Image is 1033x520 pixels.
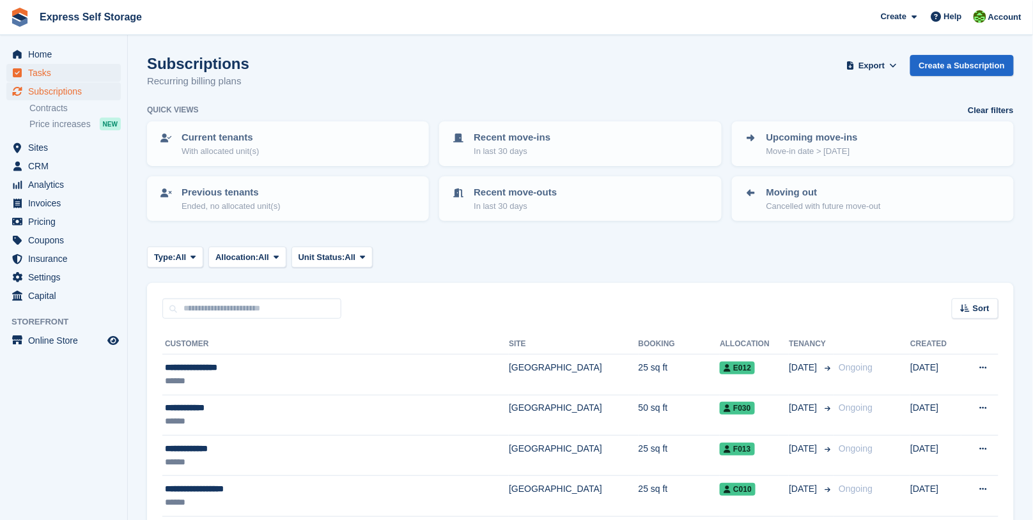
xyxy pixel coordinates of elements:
[6,332,121,349] a: menu
[28,332,105,349] span: Online Store
[208,247,286,268] button: Allocation: All
[147,74,249,89] p: Recurring billing plans
[28,231,105,249] span: Coupons
[509,355,638,395] td: [GEOGRAPHIC_DATA]
[766,200,881,213] p: Cancelled with future move-out
[910,395,961,435] td: [DATE]
[6,82,121,100] a: menu
[789,442,819,455] span: [DATE]
[766,185,881,200] p: Moving out
[345,251,356,264] span: All
[28,250,105,268] span: Insurance
[910,334,961,355] th: Created
[6,157,121,175] a: menu
[6,64,121,82] a: menu
[105,333,121,348] a: Preview store
[35,6,147,27] a: Express Self Storage
[28,268,105,286] span: Settings
[844,55,900,76] button: Export
[639,476,720,516] td: 25 sq ft
[6,194,121,212] a: menu
[29,118,91,130] span: Price increases
[974,10,986,23] img: Sonia Shah
[509,476,638,516] td: [GEOGRAPHIC_DATA]
[28,139,105,157] span: Sites
[182,145,259,158] p: With allocated unit(s)
[988,11,1021,24] span: Account
[720,334,789,355] th: Allocation
[28,64,105,82] span: Tasks
[944,10,962,23] span: Help
[639,334,720,355] th: Booking
[182,185,281,200] p: Previous tenants
[176,251,187,264] span: All
[474,130,550,145] p: Recent move-ins
[910,435,961,475] td: [DATE]
[858,59,885,72] span: Export
[910,355,961,395] td: [DATE]
[100,118,121,130] div: NEW
[147,247,203,268] button: Type: All
[29,117,121,131] a: Price increases NEW
[766,130,858,145] p: Upcoming move-ins
[6,250,121,268] a: menu
[720,483,756,496] span: C010
[509,334,638,355] th: Site
[509,435,638,475] td: [GEOGRAPHIC_DATA]
[28,194,105,212] span: Invoices
[154,251,176,264] span: Type:
[6,268,121,286] a: menu
[28,45,105,63] span: Home
[720,402,754,415] span: F030
[6,231,121,249] a: menu
[474,185,557,200] p: Recent move-outs
[639,395,720,435] td: 50 sq ft
[881,10,906,23] span: Create
[12,316,127,328] span: Storefront
[839,362,873,372] span: Ongoing
[28,213,105,231] span: Pricing
[839,402,873,413] span: Ongoing
[789,482,819,496] span: [DATE]
[910,476,961,516] td: [DATE]
[6,139,121,157] a: menu
[509,395,638,435] td: [GEOGRAPHIC_DATA]
[733,178,1013,220] a: Moving out Cancelled with future move-out
[720,362,755,374] span: E012
[766,145,858,158] p: Move-in date > [DATE]
[10,8,29,27] img: stora-icon-8386f47178a22dfd0bd8f6a31ec36ba5ce8667c1dd55bd0f319d3a0aa187defe.svg
[733,123,1013,165] a: Upcoming move-ins Move-in date > [DATE]
[147,55,249,72] h1: Subscriptions
[28,287,105,305] span: Capital
[789,361,819,374] span: [DATE]
[6,213,121,231] a: menu
[6,45,121,63] a: menu
[162,334,509,355] th: Customer
[839,443,873,454] span: Ongoing
[6,287,121,305] a: menu
[910,55,1014,76] a: Create a Subscription
[440,178,720,220] a: Recent move-outs In last 30 days
[474,145,550,158] p: In last 30 days
[789,401,819,415] span: [DATE]
[29,102,121,114] a: Contracts
[474,200,557,213] p: In last 30 days
[291,247,373,268] button: Unit Status: All
[28,82,105,100] span: Subscriptions
[720,443,754,455] span: F013
[147,104,199,116] h6: Quick views
[973,302,990,315] span: Sort
[148,178,428,220] a: Previous tenants Ended, no allocated unit(s)
[6,176,121,194] a: menu
[215,251,258,264] span: Allocation:
[839,484,873,494] span: Ongoing
[28,157,105,175] span: CRM
[148,123,428,165] a: Current tenants With allocated unit(s)
[182,130,259,145] p: Current tenants
[258,251,269,264] span: All
[182,200,281,213] p: Ended, no allocated unit(s)
[440,123,720,165] a: Recent move-ins In last 30 days
[639,435,720,475] td: 25 sq ft
[299,251,345,264] span: Unit Status:
[789,334,834,355] th: Tenancy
